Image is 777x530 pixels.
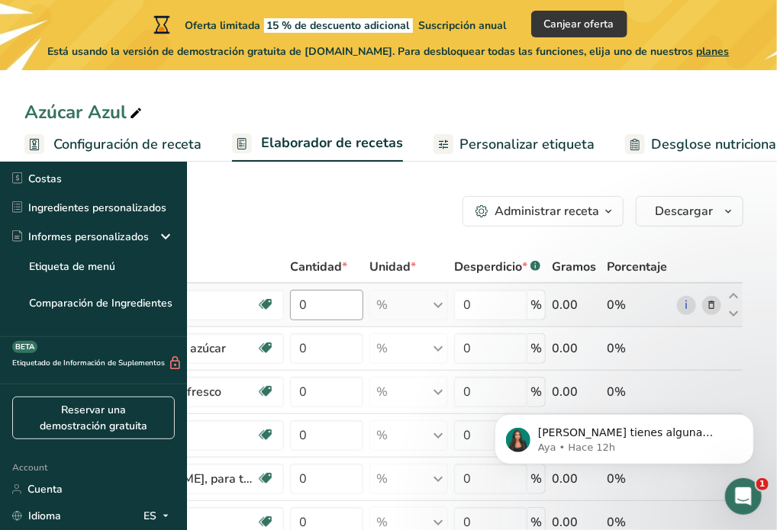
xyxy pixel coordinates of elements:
div: Oferta limitada [150,15,507,34]
a: Idioma [12,503,61,529]
iframe: Intercom live chat [725,478,762,515]
span: Configuración de receta [53,134,202,155]
button: Descargar [636,196,743,226]
div: Administrar receta [495,202,599,220]
span: Unidad [369,258,416,276]
div: Desperdicio [454,258,540,276]
span: Elaborador de recetas [261,133,403,153]
a: Personalizar etiqueta [434,127,595,162]
div: BETA [12,341,37,353]
span: planes [697,44,730,59]
span: Porcentaje [607,258,667,276]
iframe: Intercom notifications mensaje [472,382,777,489]
div: ES [143,507,175,525]
a: i [677,296,696,315]
a: Configuración de receta [24,127,202,162]
div: 0.00 [552,339,601,358]
span: Gramos [552,258,596,276]
span: 1 [756,478,769,490]
a: Reservar una demostración gratuita [12,397,175,439]
div: 0% [607,296,671,314]
div: 0% [607,339,671,358]
div: Azúcar Azul [24,98,145,126]
span: Descargar [655,202,713,220]
button: Administrar receta [463,196,624,226]
span: Está usando la versión de demostración gratuita de [DOMAIN_NAME]. Para desbloquear todas las func... [48,43,730,59]
span: Canjear oferta [544,16,614,32]
span: 15 % de descuento adicional [264,18,413,33]
div: Informes personalizados [12,229,149,245]
a: Elaborador de recetas [232,126,403,162]
span: Cantidad [290,258,347,276]
span: Personalizar etiqueta [459,134,595,155]
button: Canjear oferta [531,11,627,37]
div: 0.00 [552,296,601,314]
span: Suscripción anual [419,18,507,33]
